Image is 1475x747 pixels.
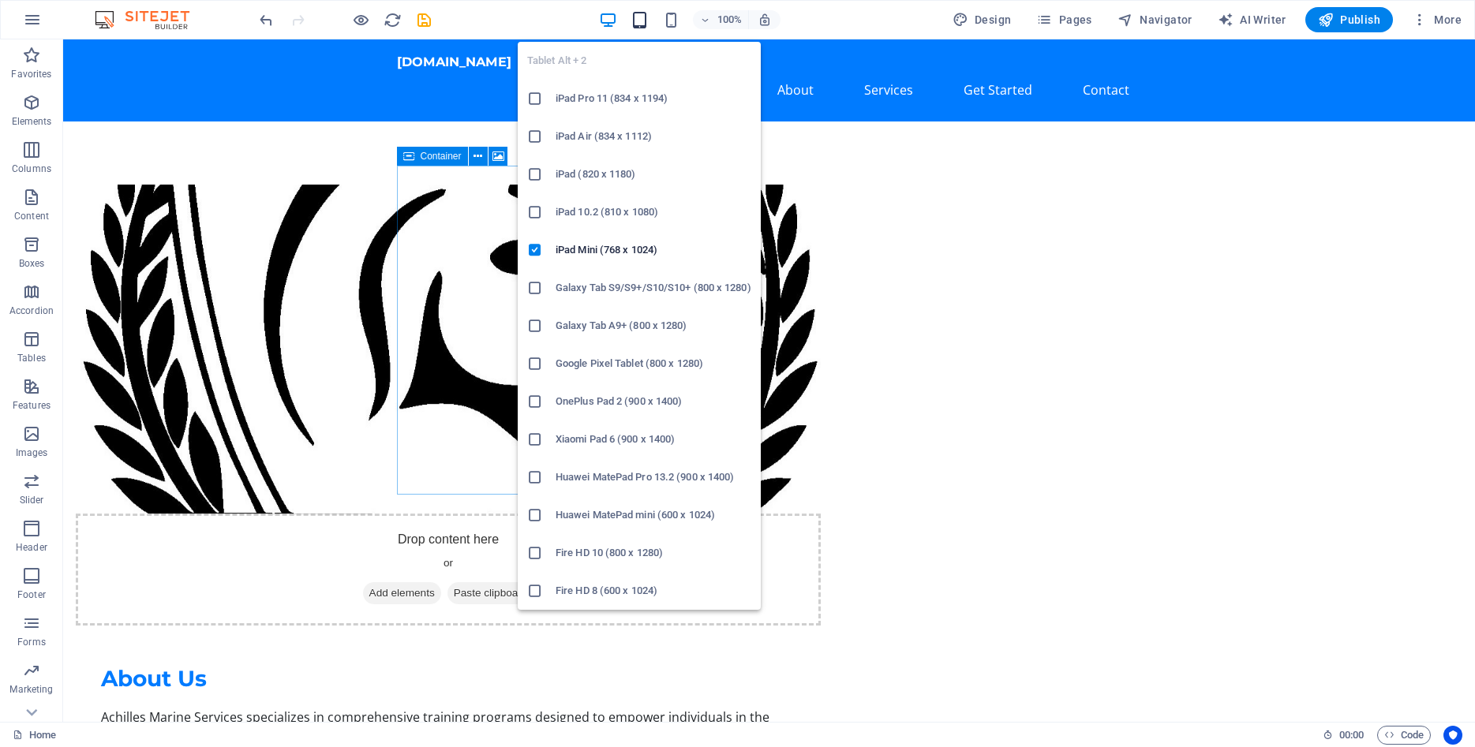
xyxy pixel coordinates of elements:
[1406,7,1468,32] button: More
[1218,12,1286,28] span: AI Writer
[1318,12,1380,28] span: Publish
[9,683,53,696] p: Marketing
[414,10,433,29] button: save
[946,7,1018,32] div: Design (Ctrl+Alt+Y)
[556,127,751,146] h6: iPad Air (834 x 1112)
[1117,12,1192,28] span: Navigator
[384,11,402,29] i: Reload page
[17,588,46,601] p: Footer
[91,10,209,29] img: Editor Logo
[556,581,751,600] h6: Fire HD 8 (600 x 1024)
[351,10,370,29] button: Click here to leave preview mode and continue editing
[556,316,751,335] h6: Galaxy Tab A9+ (800 x 1280)
[300,543,378,565] span: Add elements
[1384,726,1424,745] span: Code
[556,203,751,222] h6: iPad 10.2 (810 x 1080)
[9,304,54,317] p: Accordion
[421,151,462,161] span: Container
[12,115,52,128] p: Elements
[16,446,48,459] p: Images
[953,12,1012,28] span: Design
[758,13,772,27] i: On resize automatically adjust zoom level to fit chosen device.
[12,162,51,175] p: Columns
[1350,729,1353,741] span: :
[556,165,751,184] h6: iPad (820 x 1180)
[17,352,46,364] p: Tables
[556,241,751,260] h6: iPad Mini (768 x 1024)
[556,430,751,449] h6: Xiaomi Pad 6 (900 x 1400)
[256,10,275,29] button: undo
[1339,726,1364,745] span: 00 00
[556,506,751,525] h6: Huawei MatePad mini (600 x 1024)
[556,468,751,487] h6: Huawei MatePad Pro 13.2 (900 x 1400)
[1305,7,1393,32] button: Publish
[17,636,46,648] p: Forms
[946,7,1018,32] button: Design
[717,10,742,29] h6: 100%
[257,11,275,29] i: Undo: Delete elements (Ctrl+Z)
[1030,7,1098,32] button: Pages
[384,543,471,565] span: Paste clipboard
[1111,7,1199,32] button: Navigator
[14,210,49,222] p: Content
[13,474,758,586] div: Drop content here
[13,399,51,412] p: Features
[556,278,751,297] h6: Galaxy Tab S9/S9+/S10/S10+ (800 x 1280)
[1323,726,1365,745] h6: Session time
[13,726,56,745] a: Click to cancel selection. Double-click to open Pages
[1377,726,1431,745] button: Code
[1443,726,1462,745] button: Usercentrics
[16,541,47,554] p: Header
[693,10,749,29] button: 100%
[556,354,751,373] h6: Google Pixel Tablet (800 x 1280)
[415,11,433,29] i: Save (Ctrl+S)
[556,89,751,108] h6: iPad Pro 11 (834 x 1194)
[1036,12,1091,28] span: Pages
[556,543,751,562] h6: Fire HD 10 (800 x 1280)
[11,68,51,80] p: Favorites
[1211,7,1293,32] button: AI Writer
[383,10,402,29] button: reload
[556,392,751,411] h6: OnePlus Pad 2 (900 x 1400)
[19,257,45,270] p: Boxes
[1412,12,1462,28] span: More
[20,494,44,506] p: Slider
